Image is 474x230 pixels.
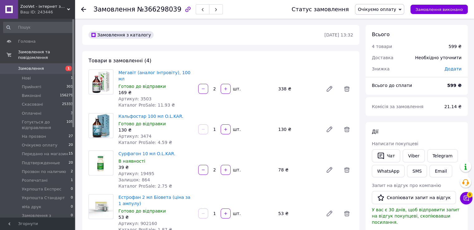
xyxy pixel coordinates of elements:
a: Сурфагон 10 мл O.L.KAR. [118,151,175,156]
span: Скасовані [22,102,43,107]
span: Замовлення [18,66,44,71]
span: Готується до відправлення [22,119,66,131]
input: Пошук [3,22,74,33]
time: [DATE] 13:32 [324,32,353,37]
span: Всього до сплати [372,83,412,88]
span: 1 [71,178,73,183]
div: 53 ₴ [276,209,321,218]
span: Артикул: 902160 [118,221,157,226]
div: 338 ₴ [276,84,321,93]
a: Viber [403,149,424,162]
span: 1 [65,66,72,71]
span: Подтвержденные [22,160,60,166]
b: 599 ₴ [447,83,462,88]
span: Головна [18,39,36,44]
span: 0 [71,204,73,210]
span: Готово до відправки [118,208,166,213]
span: Очікуємо оплату [22,142,57,148]
span: Прийняті [22,84,41,90]
span: Прозвон по наличию [22,169,66,175]
span: Каталог ProSale: 4.59 ₴ [118,140,172,145]
div: 599 ₴ [448,43,462,50]
div: 53 ₴ [118,214,193,220]
span: 4 товари [372,44,392,49]
a: Telegram [427,149,458,162]
span: Артикул: 19495 [118,171,154,176]
div: Повернутися назад [81,6,86,12]
button: Чат [372,149,400,162]
span: Написати покупцеві [372,141,418,146]
span: У вас є 30 днів, щоб відправити запит на відгук покупцеві, скопіювавши посилання. [372,207,459,225]
span: Замовлення виконано [415,7,463,12]
span: 156279 [60,93,73,98]
div: Необхідно уточнити [411,51,465,65]
div: 169 ₴ [118,89,193,96]
span: Видалити [341,123,353,136]
img: Мегавіт (аналог Інтровіту), 100 мл [92,70,110,94]
span: яНа друк [22,204,41,210]
span: Оплачені [22,111,41,116]
button: Чат з покупцем9 [460,192,472,204]
span: В наявності [118,159,145,164]
span: 20 [69,142,73,148]
div: Статус замовлення [292,6,349,12]
span: Знижка [372,66,390,71]
button: Email [429,165,452,177]
span: Залишок: 864 [118,177,150,182]
span: №366298039 [137,6,181,13]
div: Замовлення з каталогу [89,31,154,39]
span: Додати [444,66,462,71]
span: Передано на магазин [22,151,68,157]
a: Естрофан 2 мл Біовета (ціна за 1 ампулу) [118,195,190,206]
span: 301 [66,84,73,90]
a: Мегавіт (аналог Інтровіту), 100 мл [118,70,190,81]
span: Замовлення та повідомлення [18,49,75,60]
img: Сурфагон 10 мл O.L.KAR. [93,151,109,175]
span: ZooVet - інтернет зоомагазин самих низьких цін - Zoovetbaza.com.ua [20,4,67,9]
span: 105 [66,119,73,131]
img: Естрофан 2 мл Біовета (ціна за 1 ампулу) [89,196,113,217]
span: Укрпошта Експрес [22,186,61,192]
span: Розпечатані [22,178,48,183]
span: На прозвон [22,134,46,139]
button: SMS [407,165,427,177]
span: Каталог ProSale: 2.75 ₴ [118,184,172,189]
span: Товари в замовленні (4) [89,58,151,64]
span: 0 [71,213,73,224]
div: шт. [231,126,241,132]
span: 15 [69,151,73,157]
span: 25333 [62,102,73,107]
span: Комісія за замовлення [372,104,424,109]
a: Редагувати [323,207,336,220]
span: Артикул: 3474 [118,134,151,139]
div: Ваш ID: 243446 [20,9,75,15]
span: Дії [372,129,378,135]
span: Видалити [341,164,353,176]
span: Доставка [372,55,393,60]
img: Кальфостар 100 мл O.L.KAR. [92,113,110,138]
div: шт. [231,210,241,217]
span: Видалити [341,83,353,95]
a: Редагувати [323,123,336,136]
span: 0 [71,195,73,201]
span: 21.14 ₴ [444,104,462,109]
span: 9 [467,192,472,198]
span: 0 [71,186,73,192]
span: Готово до відправки [118,84,166,89]
div: 130 ₴ [276,125,321,134]
span: Виконані [22,93,41,98]
span: 20 [69,160,73,166]
span: 27 [69,134,73,139]
button: Замовлення виконано [410,5,468,14]
button: Скопіювати запит на відгук [372,191,456,204]
span: Артикул: 3503 [118,96,151,101]
a: Редагувати [323,83,336,95]
span: Запит на відгук про компанію [372,183,441,188]
div: 39 ₴ [118,164,193,170]
div: 130 ₴ [118,127,193,133]
span: 3 [71,111,73,116]
div: шт. [231,167,241,173]
span: Готово до відправки [118,121,166,126]
span: Замовлення з [PERSON_NAME] [22,213,71,224]
a: Редагувати [323,164,336,176]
